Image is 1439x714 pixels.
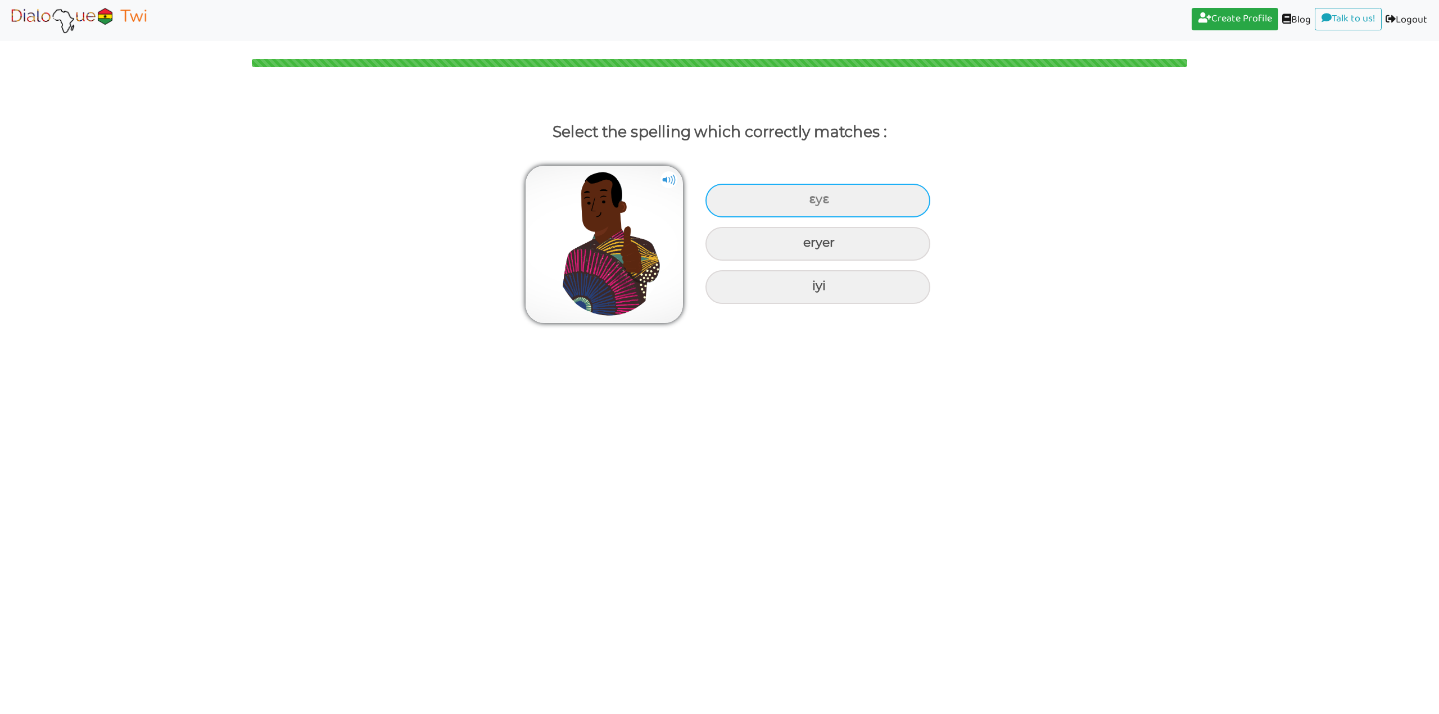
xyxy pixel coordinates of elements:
[526,166,683,323] img: certified3.png
[705,270,930,304] div: iyi
[1382,8,1431,33] a: Logout
[1278,8,1315,33] a: Blog
[1315,8,1382,30] a: Talk to us!
[36,119,1403,145] p: Select the spelling which correctly matches :
[705,227,930,261] div: eryer
[1192,8,1278,30] a: Create Profile
[705,184,930,217] div: ɛyɛ
[660,171,677,188] img: cuNL5YgAAAABJRU5ErkJggg==
[8,6,150,34] img: Select Course Page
